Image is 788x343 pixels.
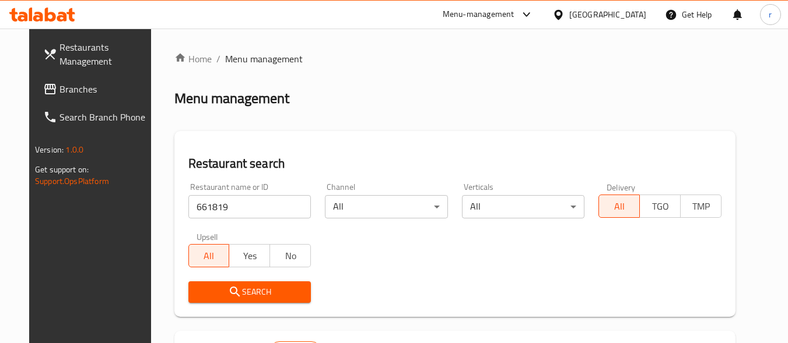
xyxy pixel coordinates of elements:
[188,281,311,303] button: Search
[198,285,302,299] span: Search
[269,244,311,267] button: No
[35,162,89,177] span: Get support on:
[607,183,636,191] label: Delivery
[188,195,311,218] input: Search for restaurant name or ID..
[188,155,722,172] h2: Restaurant search
[35,142,64,157] span: Version:
[325,195,448,218] div: All
[569,8,646,21] div: [GEOGRAPHIC_DATA]
[34,75,161,103] a: Branches
[234,247,265,264] span: Yes
[639,195,681,218] button: TGO
[65,142,83,157] span: 1.0.0
[194,247,225,264] span: All
[645,198,676,215] span: TGO
[216,52,220,66] li: /
[680,195,722,218] button: TMP
[225,52,303,66] span: Menu management
[443,8,514,22] div: Menu-management
[59,110,152,124] span: Search Branch Phone
[188,244,230,267] button: All
[174,89,289,108] h2: Menu management
[59,82,152,96] span: Branches
[275,247,306,264] span: No
[197,232,218,241] label: Upsell
[34,33,161,75] a: Restaurants Management
[769,8,772,21] span: r
[174,52,212,66] a: Home
[174,52,736,66] nav: breadcrumb
[229,244,270,267] button: Yes
[462,195,585,218] div: All
[604,198,635,215] span: All
[598,195,640,218] button: All
[35,174,109,189] a: Support.OpsPlatform
[34,103,161,131] a: Search Branch Phone
[685,198,717,215] span: TMP
[59,40,152,68] span: Restaurants Management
